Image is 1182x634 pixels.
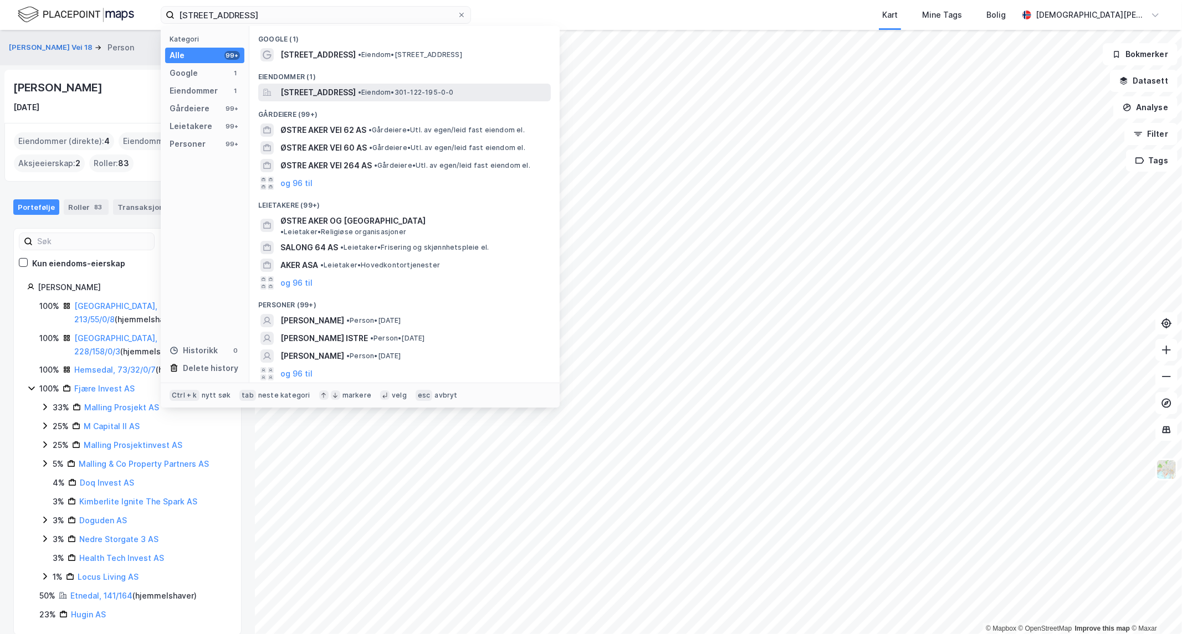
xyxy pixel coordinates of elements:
div: 100% [39,382,59,395]
span: Leietaker • Hovedkontortjenester [320,261,440,270]
button: Bokmerker [1103,43,1178,65]
button: Tags [1126,150,1178,172]
span: ØSTRE AKER VEI 60 AS [280,141,367,154]
div: velg [392,391,407,400]
div: Person [108,41,134,54]
div: 99+ [224,122,240,131]
div: Kategori [170,35,244,43]
span: • [346,352,350,360]
button: Datasett [1110,70,1178,92]
div: ( hjemmelshaver ) [74,300,228,326]
a: Malling Prosjektinvest AS [84,440,182,450]
span: [STREET_ADDRESS] [280,48,356,61]
div: esc [416,390,433,401]
div: Eiendommer (Indirekte) : [119,132,234,150]
div: ( hjemmelshaver ) [74,363,220,377]
div: 99+ [224,104,240,113]
div: Roller : [89,154,134,172]
div: 50% [39,589,55,602]
div: 100% [39,332,59,345]
div: 1% [53,570,63,584]
div: Eiendommer (direkte) : [14,132,114,150]
a: M Capital II AS [84,421,140,431]
div: 25% [53,439,69,452]
div: 100% [39,300,59,313]
div: Eiendommer [170,84,218,97]
input: Søk på adresse, matrikkel, gårdeiere, leietakere eller personer [175,7,457,23]
span: [PERSON_NAME] [280,349,344,363]
a: Doguden AS [79,516,127,525]
div: Historikk [170,344,218,357]
div: Google (1) [249,26,560,46]
span: • [340,243,344,251]
a: Hemsedal, 73/32/0/7 [74,365,156,374]
a: Hugin AS [71,610,106,619]
div: 3% [53,495,64,508]
div: [PERSON_NAME] [13,79,104,96]
span: ØSTRE AKER VEI 264 AS [280,159,372,172]
span: • [320,261,324,269]
a: Improve this map [1075,625,1130,632]
div: 99+ [224,51,240,60]
div: Eiendommer (1) [249,64,560,84]
div: Leietakere (99+) [249,192,560,212]
div: 3% [53,514,64,527]
span: • [280,228,284,236]
a: [GEOGRAPHIC_DATA], 213/55/0/8 [74,301,157,324]
a: Malling & Co Property Partners AS [79,459,209,468]
a: OpenStreetMap [1019,625,1072,632]
div: Alle [170,49,185,62]
div: 100% [39,363,59,377]
div: Gårdeiere (99+) [249,101,560,121]
iframe: Chat Widget [1127,581,1182,634]
div: 5% [53,457,64,471]
a: Fjære Invest AS [74,384,135,393]
div: 1 [231,86,240,95]
div: 99+ [224,140,240,148]
a: Mapbox [986,625,1016,632]
a: Health Tech Invest AS [79,553,164,563]
div: Personer (99+) [249,292,560,312]
div: Transaksjoner [113,199,191,215]
a: Doq Invest AS [80,478,134,487]
span: [STREET_ADDRESS] [280,86,356,99]
div: [PERSON_NAME] [38,281,228,294]
div: Portefølje [13,199,59,215]
span: • [346,316,350,324]
span: Gårdeiere • Utl. av egen/leid fast eiendom el. [369,143,525,152]
span: Gårdeiere • Utl. av egen/leid fast eiendom el. [374,161,530,170]
div: Ctrl + k [170,390,199,401]
div: 25% [53,420,69,433]
div: ( hjemmelshaver ) [70,589,197,602]
a: [GEOGRAPHIC_DATA], 228/158/0/3 [74,333,157,356]
span: 2 [75,157,80,170]
div: markere [342,391,371,400]
img: logo.f888ab2527a4732fd821a326f86c7f29.svg [18,5,134,24]
span: • [358,88,361,96]
div: [DATE] [13,101,39,114]
div: ( hjemmelshaver ) [74,332,228,358]
span: [PERSON_NAME] ISTRE [280,332,368,345]
div: 23% [39,608,56,621]
div: Roller [64,199,109,215]
span: Person • [DATE] [346,352,401,360]
span: Person • [DATE] [346,316,401,325]
div: neste kategori [258,391,310,400]
a: Malling Prosjekt AS [84,403,159,412]
div: 1 [231,69,240,78]
span: 4 [104,135,110,148]
button: og 96 til [280,276,313,290]
span: • [369,143,372,152]
button: og 96 til [280,367,313,380]
span: AKER ASA [280,259,318,272]
div: Google [170,66,198,80]
div: [DEMOGRAPHIC_DATA][PERSON_NAME] [1036,8,1147,22]
button: Analyse [1113,96,1178,118]
span: Leietaker • Religiøse organisasjoner [280,228,406,236]
span: Person • [DATE] [370,334,425,343]
a: Kimberlite Ignite The Spark AS [79,497,197,506]
span: • [358,50,361,59]
div: Gårdeiere [170,102,209,115]
span: Leietaker • Frisering og skjønnhetspleie el. [340,243,489,252]
span: • [370,334,373,342]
